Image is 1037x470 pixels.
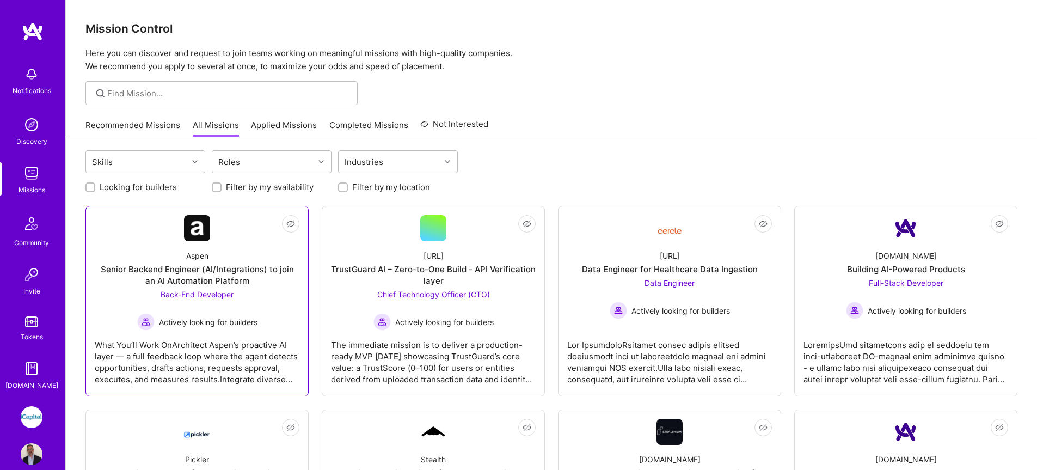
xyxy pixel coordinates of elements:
div: Notifications [13,85,51,96]
i: icon EyeClosed [995,219,1004,228]
div: Aspen [186,250,208,261]
i: icon EyeClosed [759,423,768,432]
div: Pickler [185,454,209,465]
a: Company Logo[URL]Data Engineer for Healthcare Data IngestionData Engineer Actively looking for bu... [567,215,772,387]
img: User Avatar [21,443,42,465]
p: Here you can discover and request to join teams working on meaningful missions with high-quality ... [85,47,1017,73]
div: Skills [89,154,115,170]
div: Discovery [16,136,47,147]
input: Find Mission... [107,88,349,99]
i: icon EyeClosed [286,219,295,228]
div: LoremipsUmd sitametcons adip el seddoeiu tem inci-utlaboreet DO-magnaal enim adminimve quisno - e... [803,331,1008,385]
div: Lor IpsumdoloRsitamet consec adipis elitsed doeiusmodt inci ut laboreetdolo magnaal eni admini ve... [567,331,772,385]
label: Filter by my location [352,181,430,193]
div: [URL] [424,250,444,261]
i: icon Chevron [445,159,450,164]
img: teamwork [21,162,42,184]
img: Company Logo [420,425,446,439]
div: [DOMAIN_NAME] [5,380,58,391]
a: All Missions [193,119,239,137]
span: Actively looking for builders [395,316,494,328]
img: Invite [21,264,42,285]
a: Company LogoAspenSenior Backend Engineer (AI/Integrations) to join an AI Automation PlatformBack-... [95,215,299,387]
a: [URL]TrustGuard AI – Zero-to-One Build - API Verification layerChief Technology Officer (CTO) Act... [331,215,536,387]
i: icon Chevron [318,159,324,164]
img: iCapital: Building an Alternative Investment Marketplace [21,406,42,428]
a: Company Logo[DOMAIN_NAME]Building AI-Powered ProductsFull-Stack Developer Actively looking for bu... [803,215,1008,387]
div: Senior Backend Engineer (AI/Integrations) to join an AI Automation Platform [95,264,299,286]
img: guide book [21,358,42,380]
a: Not Interested [420,118,488,137]
img: Actively looking for builders [846,302,863,319]
img: Company Logo [184,215,210,241]
span: Data Engineer [645,278,695,288]
div: Community [14,237,49,248]
span: Full-Stack Developer [869,278,943,288]
div: TrustGuard AI – Zero-to-One Build - API Verification layer [331,264,536,286]
h3: Mission Control [85,22,1017,35]
div: Building AI-Powered Products [847,264,965,275]
span: Actively looking for builders [159,316,257,328]
div: Stealth [421,454,446,465]
div: Data Engineer for Healthcare Data Ingestion [582,264,758,275]
div: Invite [23,285,40,297]
img: Company Logo [656,419,683,445]
i: icon EyeClosed [523,219,531,228]
img: Company Logo [893,419,919,445]
i: icon Chevron [192,159,198,164]
a: Recommended Missions [85,119,180,137]
div: Missions [19,184,45,196]
span: Chief Technology Officer (CTO) [377,290,490,299]
label: Looking for builders [100,181,177,193]
i: icon EyeClosed [286,423,295,432]
img: Actively looking for builders [373,313,391,331]
label: Filter by my availability [226,181,314,193]
div: [DOMAIN_NAME] [875,454,937,465]
div: [DOMAIN_NAME] [639,454,701,465]
i: icon EyeClosed [759,219,768,228]
i: icon EyeClosed [523,423,531,432]
span: Actively looking for builders [868,305,966,316]
div: The immediate mission is to deliver a production-ready MVP [DATE] showcasing TrustGuard’s core va... [331,331,536,385]
img: tokens [25,316,38,327]
span: Back-End Developer [161,290,234,299]
i: icon EyeClosed [995,423,1004,432]
img: discovery [21,114,42,136]
img: logo [22,22,44,41]
div: Tokens [21,331,43,343]
div: [URL] [660,250,680,261]
span: Actively looking for builders [631,305,730,316]
img: Company Logo [893,215,919,241]
a: iCapital: Building an Alternative Investment Marketplace [18,406,45,428]
img: Actively looking for builders [610,302,627,319]
img: Company Logo [656,219,683,237]
a: Completed Missions [329,119,408,137]
img: Company Logo [184,422,210,442]
div: [DOMAIN_NAME] [875,250,937,261]
div: Roles [216,154,243,170]
a: User Avatar [18,443,45,465]
img: Community [19,211,45,237]
a: Applied Missions [251,119,317,137]
img: bell [21,63,42,85]
i: icon SearchGrey [94,87,107,100]
img: Actively looking for builders [137,313,155,331]
div: What You’ll Work OnArchitect Aspen’s proactive AI layer — a full feedback loop where the agent de... [95,331,299,385]
div: Industries [342,154,386,170]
